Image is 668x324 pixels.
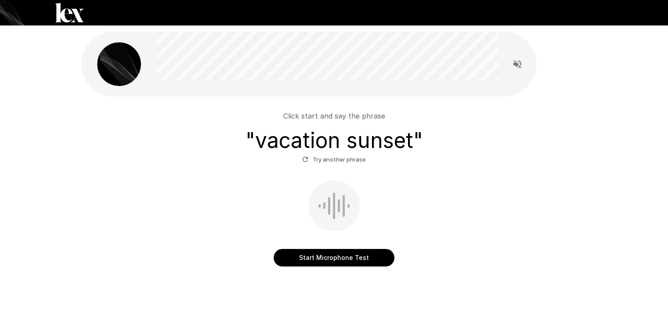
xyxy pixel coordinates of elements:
[300,153,368,166] button: Try another phrase
[97,42,141,86] img: lex_avatar2.png
[283,111,385,121] p: Click start and say the phrase
[509,55,526,73] button: Read questions aloud
[246,128,423,153] h3: " vacation sunset "
[274,249,394,266] button: Start Microphone Test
